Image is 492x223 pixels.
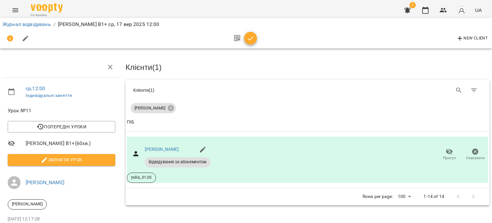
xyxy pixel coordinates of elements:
span: Урок №11 [8,107,115,115]
div: Клієнти ( 1 ) [133,87,303,93]
div: Table Toolbar [126,80,489,100]
nav: breadcrumb [3,21,489,28]
span: New Client [456,35,488,42]
span: yulia_31.05 [127,175,156,180]
div: 100 [395,192,413,201]
button: Змінити урок [8,154,115,166]
button: UA [472,4,484,16]
span: Відвідування за абонементом [145,159,210,165]
span: UA [475,7,482,13]
span: [PERSON_NAME] [8,201,46,207]
button: Menu [8,3,23,18]
span: [PERSON_NAME] В1+ ( 60 хв. ) [26,140,115,147]
span: [PERSON_NAME] [131,105,169,111]
span: Скасувати [466,155,485,161]
p: [PERSON_NAME] В1+ ср, 17 вер 2025 12:00 [58,21,160,28]
li: / [53,21,55,28]
span: ПІБ [127,118,488,126]
p: 1-14 of 14 [423,193,444,200]
a: [PERSON_NAME] [145,147,179,152]
button: Попередні уроки [8,121,115,133]
div: [PERSON_NAME] [8,199,47,210]
a: Індивідуальні заняття [26,93,72,98]
span: Змінити урок [13,156,110,164]
p: [DATE] 12:17:28 [8,216,115,222]
span: 1 [409,2,416,8]
a: [PERSON_NAME] [26,179,64,185]
img: Voopty Logo [31,3,63,13]
button: Прогул [436,146,462,164]
button: Search [451,83,467,98]
button: Скасувати [462,146,488,164]
div: ПІБ [127,118,134,126]
button: New Client [455,33,489,44]
div: [PERSON_NAME] [131,103,176,113]
a: Журнал відвідувань [3,21,51,27]
span: Прогул [443,155,456,161]
span: For Business [31,13,63,17]
p: Rows per page: [363,193,393,200]
span: Попередні уроки [13,123,110,131]
a: ср , 12:00 [26,85,45,91]
div: Sort [127,118,134,126]
button: Фільтр [466,83,482,98]
h3: Клієнти ( 1 ) [126,63,489,72]
img: avatar_s.png [457,6,466,15]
